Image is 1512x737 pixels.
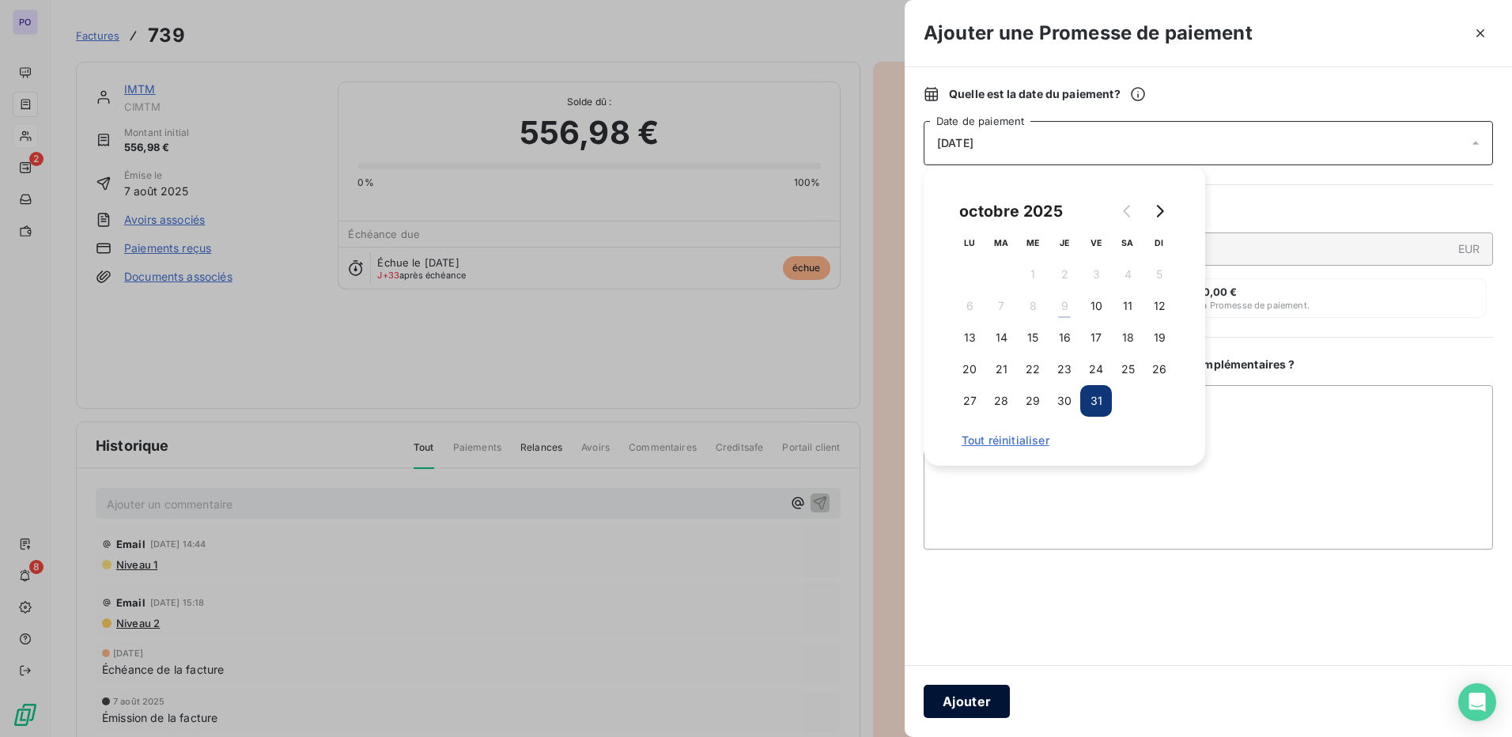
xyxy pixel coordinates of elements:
[949,86,1146,102] span: Quelle est la date du paiement ?
[1143,259,1175,290] button: 5
[924,19,1253,47] h3: Ajouter une Promesse de paiement
[1143,290,1175,322] button: 12
[1080,290,1112,322] button: 10
[1203,285,1238,298] span: 0,00 €
[954,385,985,417] button: 27
[1458,683,1496,721] div: Open Intercom Messenger
[985,227,1017,259] th: mardi
[1080,227,1112,259] th: vendredi
[985,353,1017,385] button: 21
[954,353,985,385] button: 20
[954,198,1068,224] div: octobre 2025
[1049,259,1080,290] button: 2
[1017,385,1049,417] button: 29
[1017,322,1049,353] button: 15
[985,322,1017,353] button: 14
[1017,259,1049,290] button: 1
[1112,259,1143,290] button: 4
[1112,195,1143,227] button: Go to previous month
[1080,322,1112,353] button: 17
[1017,227,1049,259] th: mercredi
[1049,322,1080,353] button: 16
[1143,353,1175,385] button: 26
[1080,385,1112,417] button: 31
[1143,195,1175,227] button: Go to next month
[1017,353,1049,385] button: 22
[985,385,1017,417] button: 28
[924,685,1010,718] button: Ajouter
[1049,353,1080,385] button: 23
[954,227,985,259] th: lundi
[1017,290,1049,322] button: 8
[937,137,973,149] span: [DATE]
[1112,322,1143,353] button: 18
[1112,353,1143,385] button: 25
[1112,290,1143,322] button: 11
[1143,227,1175,259] th: dimanche
[1112,227,1143,259] th: samedi
[1143,322,1175,353] button: 19
[1049,385,1080,417] button: 30
[985,290,1017,322] button: 7
[954,322,985,353] button: 13
[954,290,985,322] button: 6
[1080,259,1112,290] button: 3
[1080,353,1112,385] button: 24
[1049,227,1080,259] th: jeudi
[962,434,1167,447] span: Tout réinitialiser
[1049,290,1080,322] button: 9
